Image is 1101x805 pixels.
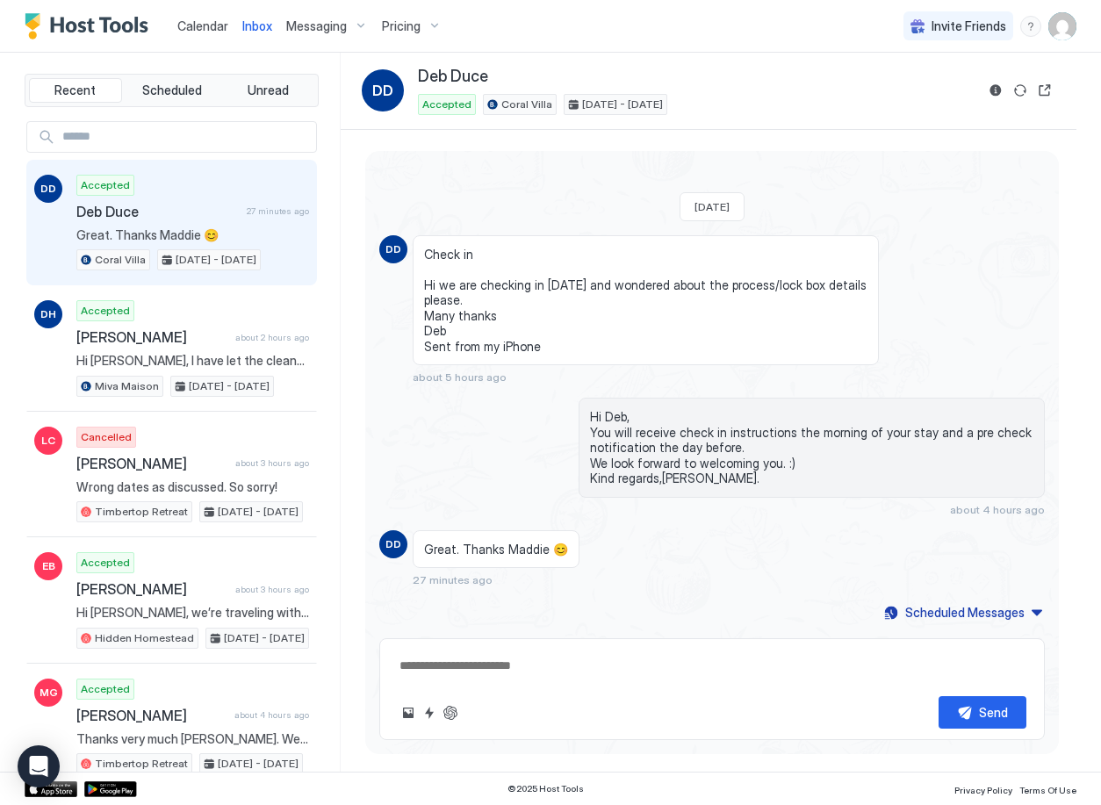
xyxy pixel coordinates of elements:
span: [DATE] - [DATE] [176,252,256,268]
span: Accepted [81,303,130,319]
span: [DATE] - [DATE] [189,378,270,394]
span: Great. Thanks Maddie 😊 [424,542,568,557]
button: Open reservation [1034,80,1055,101]
span: 27 minutes ago [247,205,309,217]
span: Invite Friends [932,18,1006,34]
button: Scheduled [126,78,219,103]
span: Accepted [81,681,130,697]
span: Hi [PERSON_NAME], we’re traveling with my friends and our girls for a little winter escape, and a... [76,605,309,621]
span: Recent [54,83,96,98]
a: App Store [25,781,77,797]
span: Timbertop Retreat [95,756,188,772]
span: Hi Deb, You will receive check in instructions the morning of your stay and a pre check notificat... [590,409,1033,486]
button: Sync reservation [1010,80,1031,101]
span: [DATE] - [DATE] [582,97,663,112]
span: EB [42,558,55,574]
span: Coral Villa [95,252,146,268]
span: Thanks very much [PERSON_NAME]. We are very excited and looking forward to the stay. Organising a... [76,731,309,747]
span: [PERSON_NAME] [76,328,228,346]
span: DD [385,241,401,257]
span: Great. Thanks Maddie 😊 [76,227,309,243]
span: [PERSON_NAME] [76,455,228,472]
span: Calendar [177,18,228,33]
span: Accepted [81,555,130,571]
a: Calendar [177,17,228,35]
span: Hidden Homestead [95,630,194,646]
span: [DATE] - [DATE] [218,504,299,520]
span: about 2 hours ago [235,332,309,343]
span: Accepted [422,97,471,112]
div: Scheduled Messages [905,603,1025,622]
span: MG [40,685,58,701]
span: [DATE] - [DATE] [224,630,305,646]
a: Host Tools Logo [25,13,156,40]
a: Terms Of Use [1019,780,1076,798]
button: Unread [221,78,314,103]
div: Send [979,703,1008,722]
span: [DATE] - [DATE] [218,756,299,772]
div: menu [1020,16,1041,37]
span: Check in Hi we are checking in [DATE] and wondered about the process/lock box details please. Man... [424,247,867,355]
span: DH [40,306,56,322]
a: Google Play Store [84,781,137,797]
span: DD [385,536,401,552]
span: [PERSON_NAME] [76,707,227,724]
span: Pricing [382,18,421,34]
span: [DATE] [694,200,730,213]
span: Unread [248,83,289,98]
span: about 5 hours ago [413,370,507,384]
span: Coral Villa [501,97,552,112]
span: LC [41,433,55,449]
button: Quick reply [419,702,440,723]
input: Input Field [55,122,316,152]
span: Terms Of Use [1019,785,1076,795]
span: © 2025 Host Tools [507,783,584,794]
span: Miva Maison [95,378,159,394]
span: about 4 hours ago [950,503,1045,516]
span: Deb Duce [76,203,240,220]
span: Wrong dates as discussed. So sorry! [76,479,309,495]
button: Reservation information [985,80,1006,101]
div: User profile [1048,12,1076,40]
span: Hi [PERSON_NAME], I have let the cleaner know your preference. :) We look forward to welcoming yo... [76,353,309,369]
span: DD [372,80,393,101]
span: about 4 hours ago [234,709,309,721]
span: Inbox [242,18,272,33]
span: 27 minutes ago [413,573,493,586]
button: Upload image [398,702,419,723]
div: Open Intercom Messenger [18,745,60,787]
div: tab-group [25,74,319,107]
span: Privacy Policy [954,785,1012,795]
span: Timbertop Retreat [95,504,188,520]
button: ChatGPT Auto Reply [440,702,461,723]
a: Privacy Policy [954,780,1012,798]
button: Scheduled Messages [882,600,1045,624]
a: Inbox [242,17,272,35]
button: Recent [29,78,122,103]
span: Deb Duce [418,67,488,87]
span: about 3 hours ago [235,584,309,595]
span: about 3 hours ago [235,457,309,469]
span: DD [40,181,56,197]
span: Accepted [81,177,130,193]
button: Send [939,696,1026,729]
span: Scheduled [142,83,202,98]
span: Messaging [286,18,347,34]
span: [PERSON_NAME] [76,580,228,598]
span: Cancelled [81,429,132,445]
